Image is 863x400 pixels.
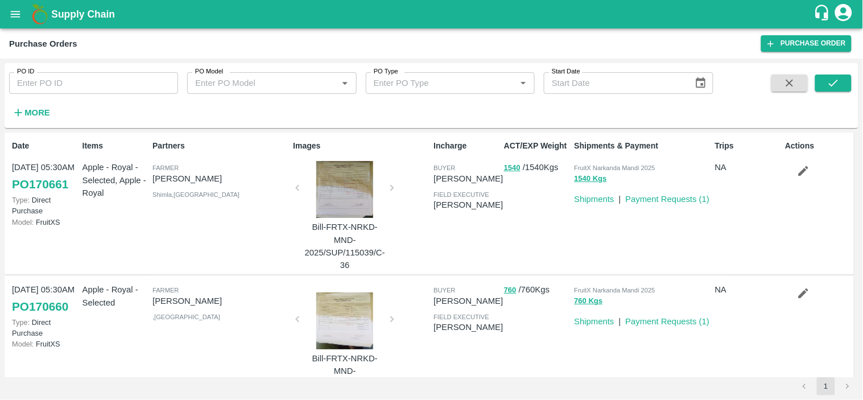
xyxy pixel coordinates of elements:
button: 1540 [504,162,521,175]
p: [PERSON_NAME] [433,321,503,333]
p: Items [82,140,148,152]
p: Direct Purchase [12,195,78,216]
input: Enter PO ID [9,72,178,94]
p: Direct Purchase [12,317,78,339]
p: NA [715,161,781,174]
a: PO170661 [12,174,68,195]
div: customer-support [814,4,833,24]
span: Farmer [152,287,179,294]
div: Purchase Orders [9,36,77,51]
p: Bill-FRTX-NRKD-MND-2025/SUP/114968/C-8 [302,352,387,390]
span: field executive [433,314,489,320]
div: | [614,188,621,205]
span: , [GEOGRAPHIC_DATA] [152,314,220,320]
a: Supply Chain [51,6,814,22]
input: Enter PO Model [191,76,334,90]
span: Type: [12,318,30,327]
p: [PERSON_NAME] [152,295,288,307]
span: Model: [12,218,34,226]
p: ACT/EXP Weight [504,140,570,152]
p: Partners [152,140,288,152]
span: Model: [12,340,34,348]
a: PO170660 [12,296,68,317]
a: Payment Requests (1) [626,195,710,204]
p: Shipments & Payment [575,140,711,152]
span: field executive [433,191,489,198]
p: [PERSON_NAME] [433,295,503,307]
p: [PERSON_NAME] [433,199,503,211]
img: logo [28,3,51,26]
p: / 760 Kgs [504,283,570,296]
span: buyer [433,287,455,294]
p: Images [293,140,429,152]
p: [PERSON_NAME] [433,172,503,185]
p: [DATE] 05:30AM [12,283,78,296]
p: NA [715,283,781,296]
p: Actions [785,140,851,152]
a: Purchase Order [761,35,852,52]
span: Shimla , [GEOGRAPHIC_DATA] [152,191,240,198]
button: More [9,103,53,122]
nav: pagination navigation [794,377,858,395]
span: FruitX Narkanda Mandi 2025 [575,287,655,294]
b: Supply Chain [51,9,115,20]
span: Type: [12,196,30,204]
button: 760 Kgs [575,295,603,308]
button: 1540 Kgs [575,172,607,185]
button: 760 [504,284,517,297]
p: [PERSON_NAME] [152,172,288,185]
button: page 1 [817,377,835,395]
span: buyer [433,164,455,171]
span: Farmer [152,164,179,171]
p: Trips [715,140,781,152]
label: Start Date [552,67,580,76]
label: PO Model [195,67,224,76]
p: Apple - Royal - Selected, Apple - Royal [82,161,148,199]
p: Incharge [433,140,499,152]
div: account of current user [833,2,854,26]
button: Choose date [690,72,712,94]
input: Start Date [544,72,686,94]
input: Enter PO Type [369,76,513,90]
label: PO Type [374,67,398,76]
p: FruitXS [12,339,78,349]
button: open drawer [2,1,28,27]
p: FruitXS [12,217,78,228]
button: Open [516,76,531,90]
a: Payment Requests (1) [626,317,710,326]
p: [DATE] 05:30AM [12,161,78,174]
div: | [614,311,621,328]
button: Open [337,76,352,90]
strong: More [24,108,50,117]
p: Apple - Royal - Selected [82,283,148,309]
p: Bill-FRTX-NRKD-MND-2025/SUP/115039/C-36 [302,221,387,271]
a: Shipments [575,195,614,204]
a: Shipments [575,317,614,326]
p: Date [12,140,78,152]
label: PO ID [17,67,34,76]
p: / 1540 Kgs [504,161,570,174]
span: FruitX Narkanda Mandi 2025 [575,164,655,171]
